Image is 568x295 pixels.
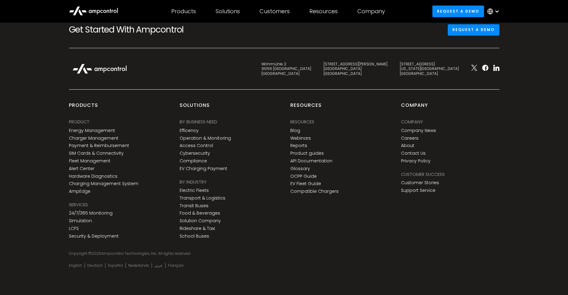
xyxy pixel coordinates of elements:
a: Payment & Reimbursement [69,143,129,148]
a: Alert Center [69,166,94,171]
div: SERVICES [69,201,88,208]
a: Transport & Logistics [180,196,225,201]
div: Resources [290,118,314,125]
a: School Buses [180,234,209,239]
div: Customers [260,8,290,15]
a: Español [108,263,123,268]
a: Company News [401,128,436,133]
div: Company [401,102,428,114]
a: English [69,263,82,268]
div: Resources [309,8,338,15]
a: EV Fleet Guide [290,181,321,186]
a: Blog [290,128,300,133]
a: Compliance [180,158,207,164]
div: Solutions [216,8,240,15]
a: Fleet Management [69,158,110,164]
div: Solutions [180,102,210,114]
div: Wöhrmühle 2 91056 [GEOGRAPHIC_DATA] [GEOGRAPHIC_DATA] [261,62,311,76]
a: Reports [290,143,307,148]
div: Products [171,8,196,15]
div: Company [357,8,385,15]
a: Product guides [290,151,324,156]
a: Rideshare & Taxi [180,226,215,231]
a: SIM Cards & Connectivity [69,151,124,156]
div: BY INDUSTRY [180,179,207,185]
div: products [69,102,98,114]
div: BY BUSINESS NEED [180,118,217,125]
a: Energy Management [69,128,115,133]
a: Security & Deployment [69,234,119,239]
a: API Documentation [290,158,332,164]
a: Glossary [290,166,310,171]
a: Support Service [401,188,435,193]
a: Charger Management [69,136,118,141]
a: LCFS [69,226,79,231]
a: Deutsch [87,263,103,268]
a: Simulation [69,218,92,223]
a: Contact Us [401,151,426,156]
div: [STREET_ADDRESS][PERSON_NAME] [GEOGRAPHIC_DATA] [GEOGRAPHIC_DATA] [324,62,387,76]
div: [STREET_ADDRESS] [US_STATE][GEOGRAPHIC_DATA] [GEOGRAPHIC_DATA] [400,62,459,76]
a: About [401,143,414,148]
a: Access Control [180,143,213,148]
a: AmpEdge [69,189,90,194]
div: Customer success [401,171,445,178]
a: Solution Company [180,218,221,223]
a: 24/7/365 Monitoring [69,211,113,216]
a: Efficency [180,128,199,133]
a: Request a demo [432,6,484,17]
a: عربي [154,263,163,268]
a: Operation & Monitoring [180,136,231,141]
a: Hardware Diagnostics [69,174,117,179]
a: Transit Buses [180,203,209,208]
div: PRODUCT [69,118,89,125]
img: Ampcontrol Logo [69,60,130,77]
a: Charging Management System [69,181,138,186]
a: OCPP Guide [290,174,317,179]
a: Privacy Policy [401,158,431,164]
a: Webinars [290,136,311,141]
div: Resources [290,102,322,114]
a: Nederlands [128,263,149,268]
a: EV Charging Payment [180,166,227,171]
a: Food & Beverages [180,211,220,216]
a: Electric Fleets [180,188,209,193]
div: Company [401,118,423,125]
a: Careers [401,136,419,141]
a: Cybersecurity [180,151,210,156]
h2: Get Started With Ampcontrol [69,25,204,35]
div: Copyright © Ampcontrol Technologies, Inc. All rights reserved [69,251,499,256]
span: 2025 [92,251,101,256]
a: Compatible Chargers [290,189,339,194]
a: Customer Stories [401,180,439,185]
a: Français [168,263,184,268]
a: Request a demo [448,24,499,36]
